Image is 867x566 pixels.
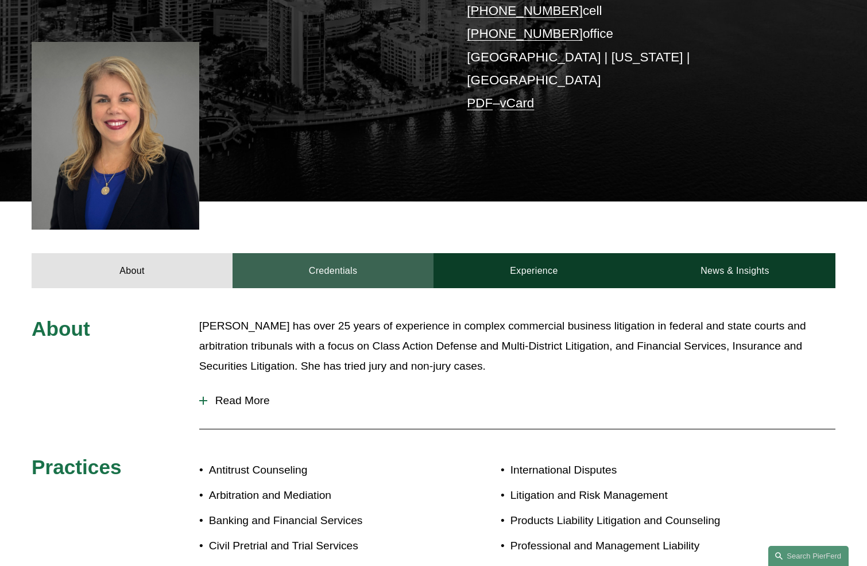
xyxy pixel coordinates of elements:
p: Products Liability Litigation and Counseling [510,511,769,531]
button: Read More [199,386,835,416]
a: vCard [500,96,535,110]
a: About [32,253,233,288]
p: Civil Pretrial and Trial Services [209,536,433,556]
a: Credentials [233,253,433,288]
a: Experience [433,253,634,288]
a: [PHONE_NUMBER] [467,26,583,41]
p: Antitrust Counseling [209,460,433,480]
p: Professional and Management Liability [510,536,769,556]
a: Search this site [768,546,849,566]
p: [PERSON_NAME] has over 25 years of experience in complex commercial business litigation in federa... [199,316,835,376]
a: [PHONE_NUMBER] [467,3,583,18]
span: Practices [32,456,122,478]
span: About [32,317,90,340]
a: PDF [467,96,493,110]
a: News & Insights [634,253,835,288]
span: Read More [207,394,835,407]
p: Banking and Financial Services [209,511,433,531]
p: International Disputes [510,460,769,480]
p: Arbitration and Mediation [209,486,433,506]
p: Litigation and Risk Management [510,486,769,506]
